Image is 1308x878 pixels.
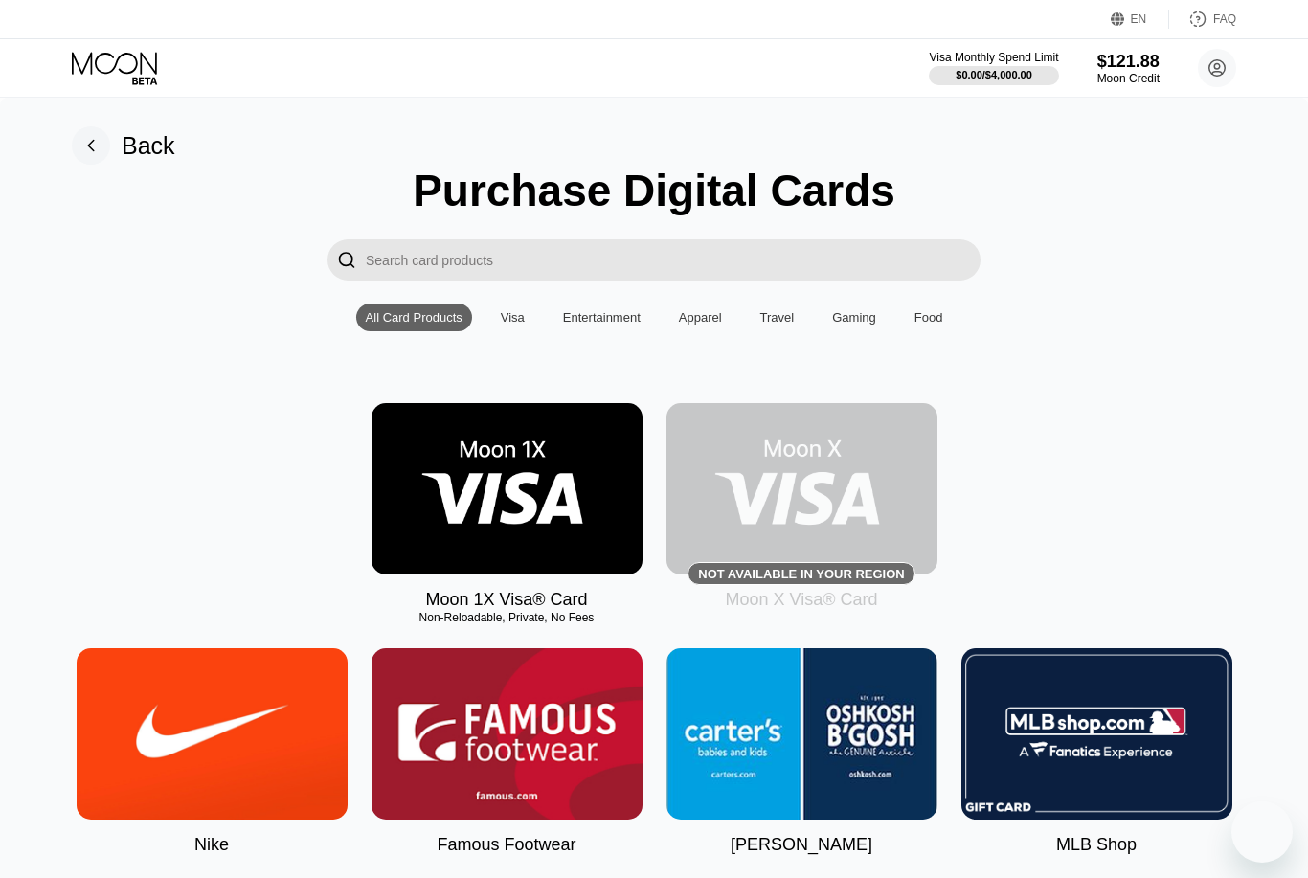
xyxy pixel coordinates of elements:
div: Travel [760,310,795,325]
div: Visa [491,304,534,331]
div: EN [1131,12,1147,26]
div: $121.88Moon Credit [1097,52,1160,85]
div: FAQ [1169,10,1236,29]
div: Moon X Visa® Card [725,590,877,610]
div: $121.88 [1097,52,1160,72]
div: Visa Monthly Spend Limit$0.00/$4,000.00 [929,51,1058,85]
div: EN [1111,10,1169,29]
div: Non-Reloadable, Private, No Fees [372,611,643,624]
div: Gaming [832,310,876,325]
div: MLB Shop [1056,835,1137,855]
div: Travel [751,304,804,331]
div: Apparel [669,304,732,331]
div: $0.00 / $4,000.00 [956,69,1032,80]
div: Food [914,310,943,325]
div: Moon 1X Visa® Card [425,590,587,610]
div: Not available in your region [698,567,904,581]
div: Not available in your region [666,403,937,574]
div: FAQ [1213,12,1236,26]
div:  [327,239,366,281]
input: Search card products [366,239,981,281]
div: Gaming [823,304,886,331]
div: Famous Footwear [437,835,575,855]
div: Visa [501,310,525,325]
div: Back [72,126,175,165]
div: Purchase Digital Cards [413,165,895,216]
iframe: Button to launch messaging window [1231,801,1293,863]
div: All Card Products [366,310,462,325]
div: [PERSON_NAME] [731,835,872,855]
div: Back [122,132,175,160]
div: Moon Credit [1097,72,1160,85]
div: Entertainment [553,304,650,331]
div: Apparel [679,310,722,325]
div: Food [905,304,953,331]
div: Visa Monthly Spend Limit [929,51,1058,64]
div: Entertainment [563,310,641,325]
div: Nike [194,835,229,855]
div:  [337,249,356,271]
div: All Card Products [356,304,472,331]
